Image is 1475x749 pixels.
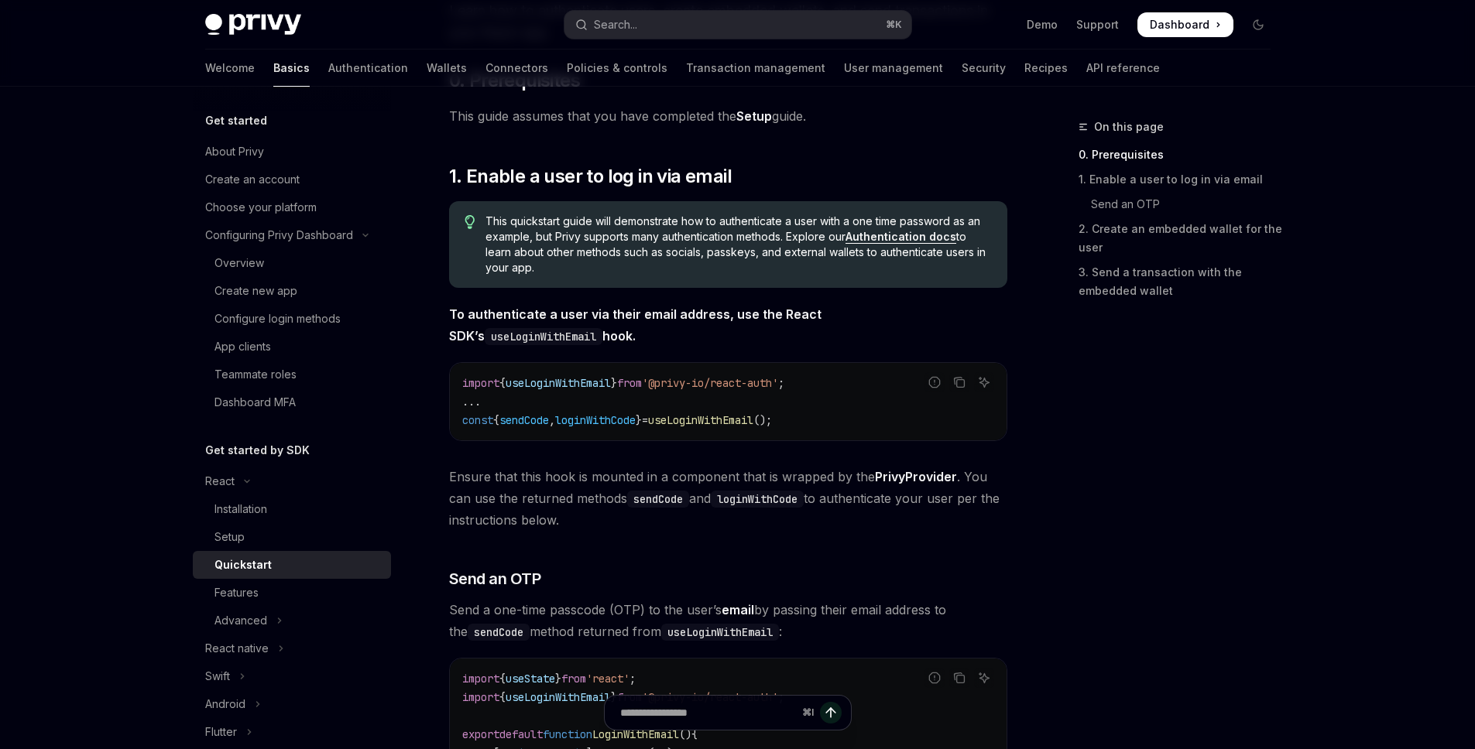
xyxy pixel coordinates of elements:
span: } [636,413,642,427]
span: } [611,376,617,390]
span: This guide assumes that you have completed the guide. [449,105,1007,127]
div: Overview [214,254,264,272]
div: Create an account [205,170,300,189]
div: Flutter [205,723,237,741]
span: { [499,376,506,390]
span: } [555,672,561,686]
a: API reference [1086,50,1160,87]
div: Configure login methods [214,310,341,328]
a: App clients [193,333,391,361]
div: Teammate roles [214,365,297,384]
a: Demo [1027,17,1058,32]
button: Copy the contents from the code block [949,372,969,392]
span: Ensure that this hook is mounted in a component that is wrapped by the . You can use the returned... [449,466,1007,531]
a: Transaction management [686,50,825,87]
a: Teammate roles [193,361,391,388]
code: useLoginWithEmail [485,328,602,345]
a: 1. Enable a user to log in via email [1079,167,1283,192]
div: Installation [214,500,267,518]
a: User management [844,50,943,87]
button: Toggle dark mode [1246,12,1271,37]
div: Swift [205,667,230,686]
span: import [462,672,499,686]
button: Ask AI [974,668,994,688]
div: React native [205,639,269,658]
span: '@privy-io/react-auth' [642,690,778,704]
span: useLoginWithEmail [506,690,611,704]
span: ; [778,376,784,390]
button: Send message [820,702,842,723]
h5: Get started by SDK [205,441,310,460]
div: Configuring Privy Dashboard [205,226,353,245]
span: '@privy-io/react-auth' [642,376,778,390]
code: sendCode [627,491,689,508]
button: Toggle Flutter section [193,718,391,746]
input: Ask a question... [620,696,796,730]
button: Toggle Android section [193,690,391,718]
button: Toggle Configuring Privy Dashboard section [193,221,391,249]
a: Create an account [193,166,391,193]
div: Create new app [214,282,297,300]
span: ... [462,395,481,409]
a: Quickstart [193,551,391,579]
span: loginWithCode [555,413,636,427]
a: Basics [273,50,310,87]
a: 3. Send a transaction with the embedded wallet [1079,260,1283,303]
a: Recipes [1024,50,1068,87]
code: useLoginWithEmail [661,624,779,641]
span: 'react' [586,672,629,686]
img: dark logo [205,14,301,36]
a: Choose your platform [193,193,391,221]
span: from [617,376,642,390]
span: useLoginWithEmail [648,413,753,427]
span: from [561,672,586,686]
span: sendCode [499,413,549,427]
span: On this page [1094,118,1164,136]
a: Authentication docs [846,230,956,244]
span: Send an OTP [449,568,541,590]
a: 0. Prerequisites [1079,142,1283,167]
button: Report incorrect code [924,372,945,392]
a: Overview [193,249,391,277]
a: Configure login methods [193,305,391,333]
div: Setup [214,528,245,546]
a: Send an OTP [1079,192,1283,217]
svg: Tip [465,215,475,229]
span: This quickstart guide will demonstrate how to authenticate a user with a one time password as an ... [485,214,991,275]
button: Toggle React section [193,467,391,495]
a: Setup [193,523,391,551]
button: Toggle Swift section [193,662,391,690]
button: Copy the contents from the code block [949,668,969,688]
strong: To authenticate a user via their email address, use the React SDK’s hook. [449,306,822,344]
span: } [611,690,617,704]
button: Open search [564,11,911,39]
a: Welcome [205,50,255,87]
div: Android [205,695,245,713]
button: Ask AI [974,372,994,392]
div: Search... [594,15,637,34]
button: Toggle React native section [193,634,391,662]
span: Dashboard [1150,17,1209,32]
a: Setup [736,108,772,125]
span: from [617,690,642,704]
a: 2. Create an embedded wallet for the user [1079,217,1283,260]
a: Dashboard [1137,12,1233,37]
span: Send a one-time passcode (OTP) to the user’s by passing their email address to the method returne... [449,599,1007,642]
a: Authentication [328,50,408,87]
a: Dashboard MFA [193,388,391,416]
span: ; [629,672,636,686]
code: sendCode [468,624,530,641]
span: { [499,672,506,686]
a: Installation [193,495,391,523]
a: PrivyProvider [875,469,957,485]
span: , [549,413,555,427]
span: 1. Enable a user to log in via email [449,164,732,189]
a: Policies & controls [567,50,667,87]
button: Report incorrect code [924,668,945,688]
span: ; [778,690,784,704]
div: Advanced [214,611,267,630]
span: useLoginWithEmail [506,376,611,390]
span: import [462,690,499,704]
div: React [205,472,235,491]
span: { [499,690,506,704]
